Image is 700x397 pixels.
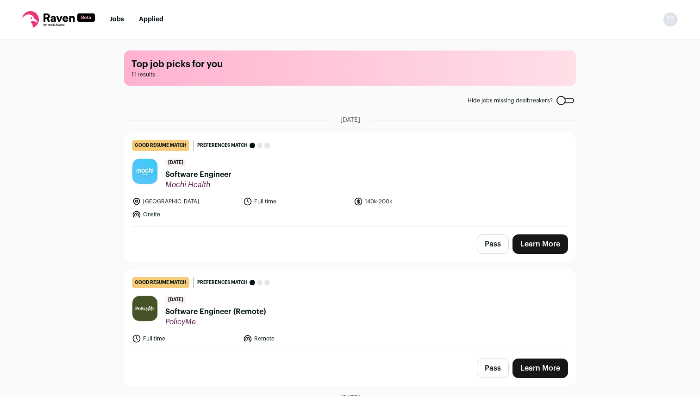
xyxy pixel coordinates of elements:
h1: Top job picks for you [131,58,569,71]
span: Hide jobs missing dealbreakers? [468,97,553,104]
span: PolicyMe [165,317,266,327]
a: good resume match Preferences match [DATE] Software Engineer Mochi Health [GEOGRAPHIC_DATA] Full ... [125,132,575,227]
button: Open dropdown [663,12,678,27]
div: good resume match [132,140,189,151]
li: Full time [243,197,349,206]
img: 8f08461f69f5544a4921fd8e22f601df971b667297244e4e7f1aab3c1f4d6caf.jpg [132,296,157,321]
a: good resume match Preferences match [DATE] Software Engineer (Remote) PolicyMe Full time Remote [125,270,575,351]
a: Jobs [110,16,124,23]
span: Software Engineer [165,169,231,180]
span: Preferences match [197,141,248,150]
li: Onsite [132,210,237,219]
span: [DATE] [165,296,186,304]
a: Learn More [512,234,568,254]
li: Full time [132,334,237,343]
img: 500c0e26cc79d944e0d104ded22ce6ee60390aa6dc7fefce30730f66baf2ee9f.jpg [132,159,157,184]
span: [DATE] [165,158,186,167]
div: good resume match [132,277,189,288]
span: Preferences match [197,278,248,287]
button: Pass [477,359,509,378]
li: [GEOGRAPHIC_DATA] [132,197,237,206]
li: Remote [243,334,349,343]
a: Learn More [512,359,568,378]
span: [DATE] [340,115,360,125]
span: 11 results [131,71,569,78]
li: 140k-200k [354,197,459,206]
img: nopic.png [663,12,678,27]
span: Mochi Health [165,180,231,189]
button: Pass [477,234,509,254]
span: Software Engineer (Remote) [165,306,266,317]
a: Applied [139,16,163,23]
